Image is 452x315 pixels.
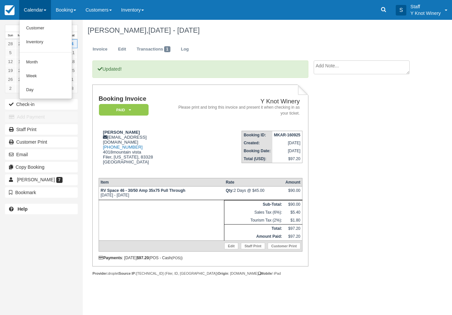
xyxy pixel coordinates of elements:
a: Customer [20,21,72,35]
a: Month [20,55,72,69]
ul: Calendar [19,20,72,99]
a: Week [20,69,72,83]
a: Day [20,83,72,97]
a: Inventory [20,35,72,49]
